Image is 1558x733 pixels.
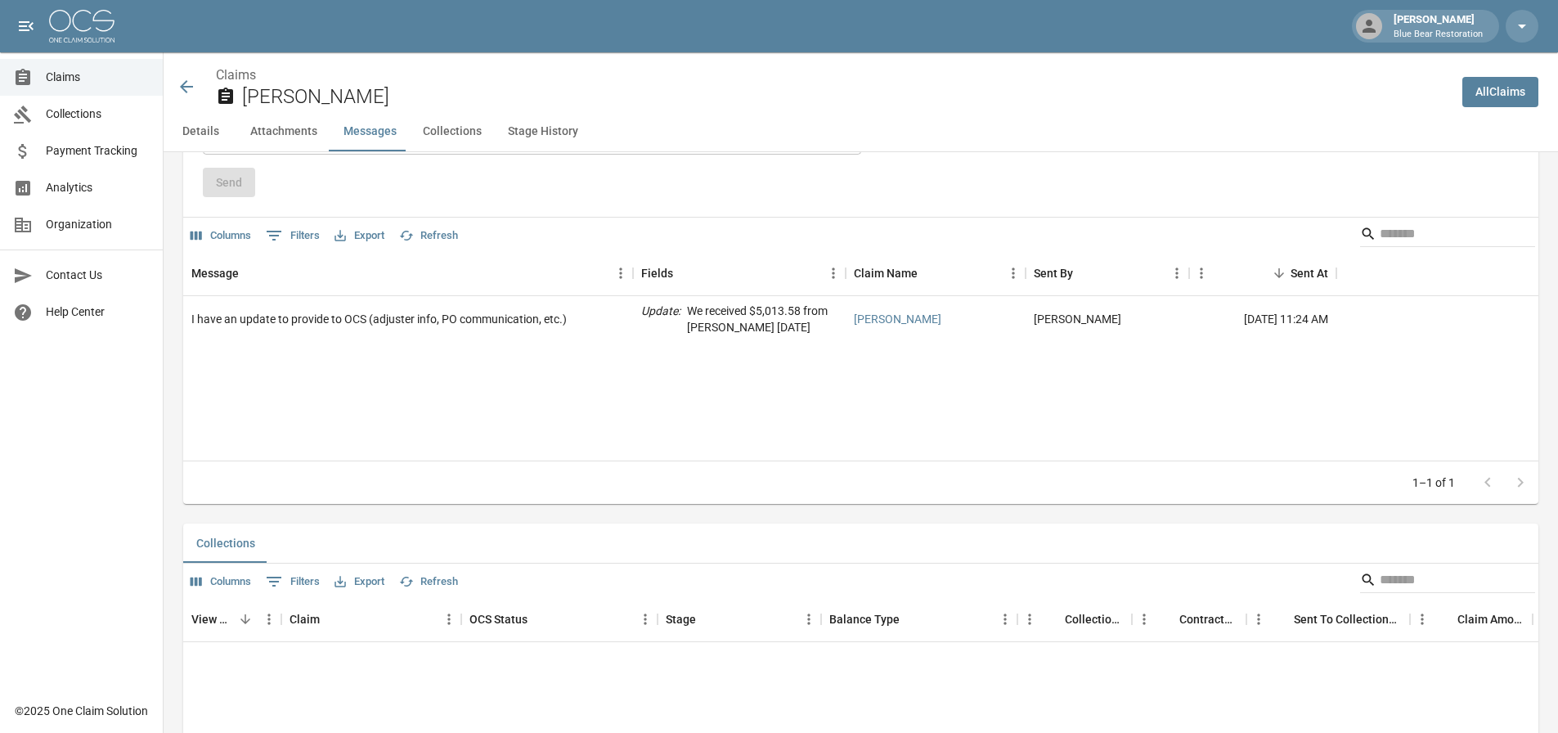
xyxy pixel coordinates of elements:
[330,569,388,595] button: Export
[993,607,1017,632] button: Menu
[687,303,837,335] p: We received $5,013.58 from [PERSON_NAME] [DATE]
[1410,607,1435,632] button: Menu
[854,250,918,296] div: Claim Name
[1132,596,1246,642] div: Contractor Amount
[164,112,1558,151] div: anchor tabs
[1410,596,1533,642] div: Claim Amount
[46,179,150,196] span: Analytics
[1457,596,1524,642] div: Claim Amount
[257,607,281,632] button: Menu
[186,223,255,249] button: Select columns
[1042,608,1065,631] button: Sort
[666,596,696,642] div: Stage
[1291,250,1328,296] div: Sent At
[658,596,821,642] div: Stage
[846,250,1026,296] div: Claim Name
[469,596,528,642] div: OCS Status
[234,608,257,631] button: Sort
[46,304,150,321] span: Help Center
[1360,567,1535,596] div: Search
[1034,311,1121,327] div: Anthony Rebis
[1271,608,1294,631] button: Sort
[1156,608,1179,631] button: Sort
[49,10,114,43] img: ocs-logo-white-transparent.png
[854,311,941,327] a: [PERSON_NAME]
[608,261,633,286] button: Menu
[641,250,673,296] div: Fields
[1073,262,1096,285] button: Sort
[290,596,320,642] div: Claim
[1017,607,1042,632] button: Menu
[320,608,343,631] button: Sort
[1017,596,1132,642] div: Collections Fee
[164,112,237,151] button: Details
[1412,474,1455,491] p: 1–1 of 1
[1394,28,1483,42] p: Blue Bear Restoration
[673,262,696,285] button: Sort
[1001,261,1026,286] button: Menu
[437,607,461,632] button: Menu
[696,608,719,631] button: Sort
[191,311,567,327] div: I have an update to provide to OCS (adjuster info, PO communication, etc.)
[46,106,150,123] span: Collections
[1179,596,1238,642] div: Contractor Amount
[829,596,900,642] div: Balance Type
[821,596,1017,642] div: Balance Type
[46,69,150,86] span: Claims
[395,569,462,595] button: Refresh
[410,112,495,151] button: Collections
[1065,596,1124,642] div: Collections Fee
[183,524,268,563] button: Collections
[237,112,330,151] button: Attachments
[633,607,658,632] button: Menu
[1189,296,1336,343] div: [DATE] 11:24 AM
[10,10,43,43] button: open drawer
[821,261,846,286] button: Menu
[239,262,262,285] button: Sort
[797,607,821,632] button: Menu
[1462,77,1538,107] a: AllClaims
[1189,250,1336,296] div: Sent At
[46,267,150,284] span: Contact Us
[262,569,324,595] button: Show filters
[186,569,255,595] button: Select columns
[395,223,462,249] button: Refresh
[461,596,658,642] div: OCS Status
[1435,608,1457,631] button: Sort
[46,216,150,233] span: Organization
[1034,250,1073,296] div: Sent By
[183,524,1538,563] div: related-list tabs
[1246,607,1271,632] button: Menu
[1132,607,1156,632] button: Menu
[1246,596,1410,642] div: Sent To Collections Date
[183,250,633,296] div: Message
[262,223,324,249] button: Show filters
[191,596,234,642] div: View Collection
[495,112,591,151] button: Stage History
[216,67,256,83] a: Claims
[528,608,550,631] button: Sort
[900,608,923,631] button: Sort
[1268,262,1291,285] button: Sort
[1294,596,1402,642] div: Sent To Collections Date
[1360,221,1535,250] div: Search
[281,596,461,642] div: Claim
[46,142,150,160] span: Payment Tracking
[183,596,281,642] div: View Collection
[330,112,410,151] button: Messages
[1165,261,1189,286] button: Menu
[1387,11,1489,41] div: [PERSON_NAME]
[15,703,148,719] div: © 2025 One Claim Solution
[1189,261,1214,286] button: Menu
[242,85,1449,109] h2: [PERSON_NAME]
[330,223,388,249] button: Export
[1026,250,1189,296] div: Sent By
[918,262,941,285] button: Sort
[191,250,239,296] div: Message
[633,250,846,296] div: Fields
[641,303,680,335] p: Update :
[216,65,1449,85] nav: breadcrumb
